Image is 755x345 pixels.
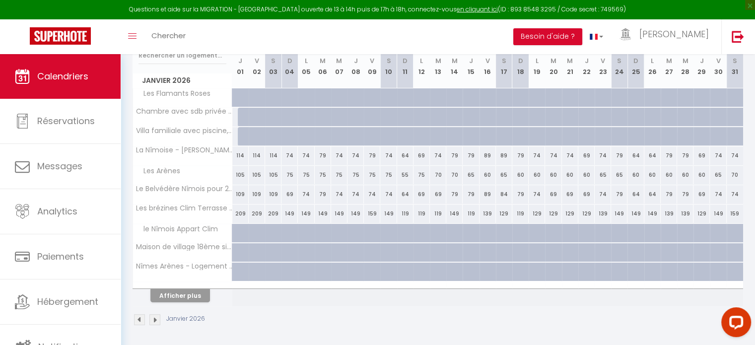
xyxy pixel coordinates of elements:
[135,185,234,193] span: Le Belvédère Nîmois pour 2, Véranda privée Clim
[611,205,627,223] div: 149
[661,166,677,184] div: 60
[463,146,479,165] div: 79
[457,5,498,13] a: en cliquant ici
[364,205,380,223] div: 159
[347,205,364,223] div: 149
[727,146,743,165] div: 74
[446,44,463,88] th: 14
[727,205,743,223] div: 159
[578,185,595,204] div: 69
[430,205,446,223] div: 119
[627,44,644,88] th: 25
[249,166,265,184] div: 105
[727,185,743,204] div: 74
[166,314,205,324] p: Janvier 2026
[298,146,314,165] div: 74
[232,166,249,184] div: 105
[651,56,654,66] abbr: L
[578,146,595,165] div: 69
[446,146,463,165] div: 79
[249,44,265,88] th: 02
[601,56,605,66] abbr: V
[518,56,523,66] abbr: D
[232,205,249,223] div: 209
[265,205,281,223] div: 209
[413,185,430,204] div: 69
[578,166,595,184] div: 60
[281,166,298,184] div: 75
[512,166,529,184] div: 60
[430,166,446,184] div: 70
[567,56,573,66] abbr: M
[644,146,661,165] div: 64
[281,44,298,88] th: 04
[430,146,446,165] div: 74
[232,185,249,204] div: 109
[677,146,693,165] div: 79
[403,56,408,66] abbr: D
[249,146,265,165] div: 114
[512,185,529,204] div: 79
[298,205,314,223] div: 149
[37,295,98,308] span: Hébergement
[265,185,281,204] div: 109
[611,146,627,165] div: 79
[710,205,726,223] div: 149
[135,146,234,154] span: La Nîmoise - [PERSON_NAME] ·
[562,166,578,184] div: 60
[644,205,661,223] div: 149
[545,166,561,184] div: 60
[496,44,512,88] th: 17
[693,166,710,184] div: 60
[30,27,91,45] img: Super Booking
[135,108,234,115] span: Chambre avec sdb privée &Jacuzzi proche [GEOGRAPHIC_DATA]
[430,44,446,88] th: 13
[693,185,710,204] div: 69
[611,19,721,54] a: ... [PERSON_NAME]
[138,47,226,65] input: Rechercher un logement...
[397,44,413,88] th: 11
[710,185,726,204] div: 74
[397,146,413,165] div: 64
[37,70,88,82] span: Calendriers
[386,56,391,66] abbr: S
[271,56,275,66] abbr: S
[727,44,743,88] th: 31
[135,224,220,235] span: le Nîmois Appart Clim
[545,205,561,223] div: 129
[529,185,545,204] div: 74
[710,146,726,165] div: 74
[151,30,186,41] span: Chercher
[435,56,441,66] abbr: M
[281,185,298,204] div: 69
[562,146,578,165] div: 74
[512,44,529,88] th: 18
[238,56,242,66] abbr: J
[144,19,193,54] a: Chercher
[496,185,512,204] div: 84
[446,185,463,204] div: 79
[380,205,397,223] div: 149
[452,56,458,66] abbr: M
[249,185,265,204] div: 109
[420,56,423,66] abbr: L
[265,166,281,184] div: 105
[480,205,496,223] div: 139
[37,160,82,172] span: Messages
[347,185,364,204] div: 74
[135,263,234,270] span: Nîmes Arènes - Logement insolite classé aux Gîtes de [GEOGRAPHIC_DATA]
[550,56,556,66] abbr: M
[446,205,463,223] div: 149
[627,146,644,165] div: 64
[562,185,578,204] div: 69
[496,205,512,223] div: 129
[135,205,234,212] span: Les brézines Clim Terrasse Piscine au cœur de Mus
[249,205,265,223] div: 209
[480,166,496,184] div: 60
[633,56,638,66] abbr: D
[331,146,347,165] div: 74
[480,185,496,204] div: 89
[315,185,331,204] div: 79
[733,56,737,66] abbr: S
